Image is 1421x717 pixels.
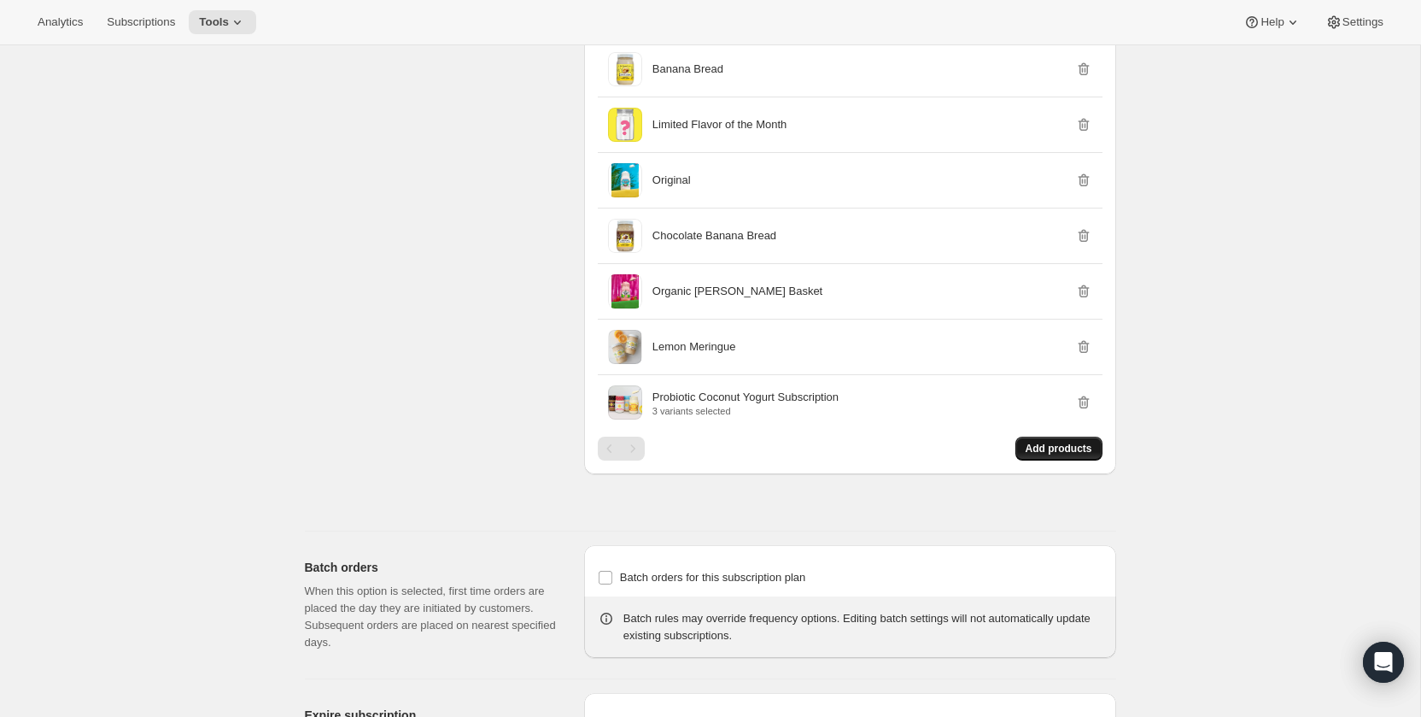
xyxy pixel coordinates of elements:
p: Lemon Meringue [652,338,736,356]
button: Settings [1315,10,1394,34]
button: Add products [1015,437,1102,461]
img: Limited Flavor of the Month [608,108,642,142]
span: Help [1260,15,1284,29]
button: Subscriptions [96,10,185,34]
p: Limited Flavor of the Month [652,116,787,133]
span: Analytics [38,15,83,29]
span: Batch orders for this subscription plan [620,571,806,584]
div: Open Intercom Messenger [1363,642,1404,683]
p: Organic [PERSON_NAME] Basket [652,283,822,300]
p: Banana Bread [652,61,723,78]
p: Probiotic Coconut Yogurt Subscription [652,389,839,406]
span: Subscriptions [107,15,175,29]
span: Tools [199,15,229,29]
h2: Batch orders [305,559,557,576]
img: Lemon Meringue [609,330,640,364]
p: Original [652,172,691,189]
p: When this option is selected, first time orders are placed the day they are initiated by customer... [305,583,557,651]
button: Tools [189,10,256,34]
p: Chocolate Banana Bread [652,227,776,244]
span: Settings [1342,15,1383,29]
button: Analytics [27,10,93,34]
img: Probiotic Coconut Yogurt Subscription [608,385,642,420]
p: 3 variants selected [652,406,839,416]
span: Add products [1026,442,1092,455]
div: Batch rules may override frequency options. Editing batch settings will not automatically update ... [623,610,1102,644]
button: Help [1233,10,1311,34]
nav: Pagination [598,437,645,461]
